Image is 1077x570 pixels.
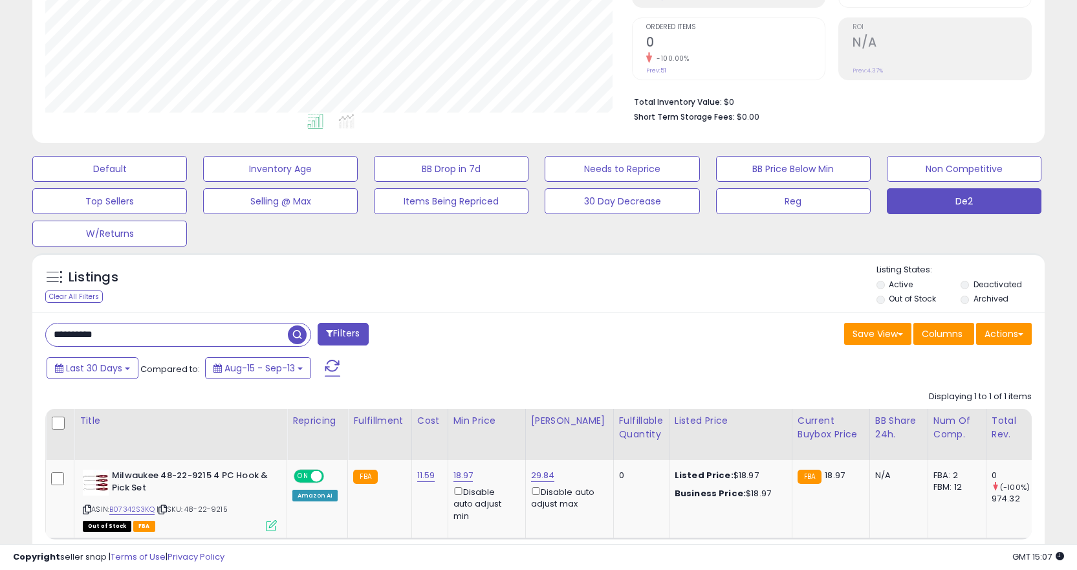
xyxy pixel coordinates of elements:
[825,469,845,481] span: 18.97
[634,96,722,107] b: Total Inventory Value:
[545,156,699,182] button: Needs to Reprice
[652,54,689,63] small: -100.00%
[168,551,224,563] a: Privacy Policy
[646,35,825,52] h2: 0
[13,551,60,563] strong: Copyright
[929,391,1032,403] div: Displaying 1 to 1 of 1 items
[292,490,338,501] div: Amazon AI
[83,470,277,530] div: ASIN:
[933,481,976,493] div: FBM: 12
[619,414,664,441] div: Fulfillable Quantity
[875,470,918,481] div: N/A
[545,188,699,214] button: 30 Day Decrease
[619,470,659,481] div: 0
[634,93,1022,109] li: $0
[976,323,1032,345] button: Actions
[453,414,520,428] div: Min Price
[133,521,155,532] span: FBA
[353,414,406,428] div: Fulfillment
[887,188,1041,214] button: De2
[140,363,200,375] span: Compared to:
[374,156,528,182] button: BB Drop in 7d
[32,221,187,247] button: W/Returns
[646,24,825,31] span: Ordered Items
[992,414,1039,441] div: Total Rev.
[69,269,118,287] h5: Listings
[453,469,473,482] a: 18.97
[853,35,1031,52] h2: N/A
[80,414,281,428] div: Title
[933,470,976,481] div: FBA: 2
[853,67,883,74] small: Prev: 4.37%
[844,323,911,345] button: Save View
[531,485,604,510] div: Disable auto adjust max
[374,188,528,214] button: Items Being Repriced
[83,521,131,532] span: All listings that are currently out of stock and unavailable for purchase on Amazon
[992,493,1044,505] div: 974.32
[887,156,1041,182] button: Non Competitive
[853,24,1031,31] span: ROI
[66,362,122,375] span: Last 30 Days
[889,279,913,290] label: Active
[203,156,358,182] button: Inventory Age
[1012,551,1064,563] span: 2025-10-14 15:07 GMT
[875,414,922,441] div: BB Share 24h.
[675,488,782,499] div: $18.97
[47,357,138,379] button: Last 30 Days
[889,293,936,304] label: Out of Stock
[933,414,981,441] div: Num of Comp.
[203,188,358,214] button: Selling @ Max
[992,470,1044,481] div: 0
[111,551,166,563] a: Terms of Use
[737,111,759,123] span: $0.00
[974,293,1008,304] label: Archived
[205,357,311,379] button: Aug-15 - Sep-13
[1000,482,1030,492] small: (-100%)
[32,188,187,214] button: Top Sellers
[109,504,155,515] a: B07342S3KQ
[974,279,1022,290] label: Deactivated
[157,504,228,514] span: | SKU: 48-22-9215
[634,111,735,122] b: Short Term Storage Fees:
[292,414,342,428] div: Repricing
[417,414,442,428] div: Cost
[922,327,963,340] span: Columns
[913,323,974,345] button: Columns
[675,414,787,428] div: Listed Price
[798,470,821,484] small: FBA
[531,414,608,428] div: [PERSON_NAME]
[716,188,871,214] button: Reg
[224,362,295,375] span: Aug-15 - Sep-13
[13,551,224,564] div: seller snap | |
[322,471,343,482] span: OFF
[353,470,377,484] small: FBA
[675,470,782,481] div: $18.97
[716,156,871,182] button: BB Price Below Min
[675,487,746,499] b: Business Price:
[876,264,1045,276] p: Listing States:
[798,414,864,441] div: Current Buybox Price
[45,290,103,303] div: Clear All Filters
[83,470,109,496] img: 415zftbPtmL._SL40_.jpg
[531,469,555,482] a: 29.84
[453,485,516,522] div: Disable auto adjust min
[417,469,435,482] a: 11.59
[32,156,187,182] button: Default
[318,323,368,345] button: Filters
[646,67,666,74] small: Prev: 51
[112,470,269,497] b: Milwaukee 48-22-9215 4 PC Hook & Pick Set
[675,469,734,481] b: Listed Price:
[295,471,311,482] span: ON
